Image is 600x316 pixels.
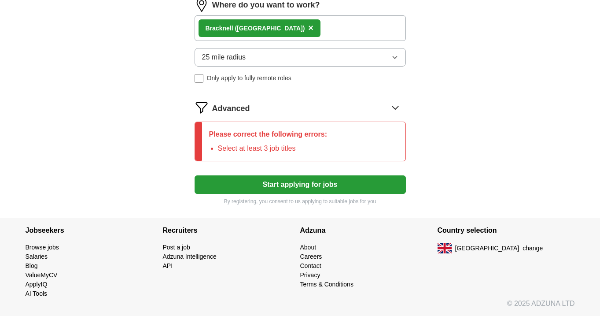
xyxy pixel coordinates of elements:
[300,271,320,279] a: Privacy
[195,48,406,67] button: 25 mile radius
[163,262,173,269] a: API
[300,253,322,260] a: Careers
[235,25,305,32] span: ([GEOGRAPHIC_DATA])
[455,244,519,253] span: [GEOGRAPHIC_DATA]
[195,74,203,83] input: Only apply to fully remote roles
[300,244,317,251] a: About
[202,52,246,63] span: 25 mile radius
[18,298,582,316] div: © 2025 ADZUNA LTD
[308,23,313,33] span: ×
[206,25,233,32] strong: Bracknell
[26,281,48,288] a: ApplyIQ
[26,290,48,297] a: AI Tools
[207,74,291,83] span: Only apply to fully remote roles
[218,143,328,154] li: Select at least 3 job titles
[209,129,328,140] p: Please correct the following errors:
[438,218,575,243] h4: Country selection
[212,103,250,115] span: Advanced
[26,244,59,251] a: Browse jobs
[308,22,313,35] button: ×
[300,281,353,288] a: Terms & Conditions
[438,243,452,253] img: UK flag
[523,244,543,253] button: change
[26,253,48,260] a: Salaries
[163,253,217,260] a: Adzuna Intelligence
[163,244,190,251] a: Post a job
[26,271,58,279] a: ValueMyCV
[195,197,406,205] p: By registering, you consent to us applying to suitable jobs for you
[300,262,321,269] a: Contact
[195,175,406,194] button: Start applying for jobs
[195,100,209,115] img: filter
[26,262,38,269] a: Blog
